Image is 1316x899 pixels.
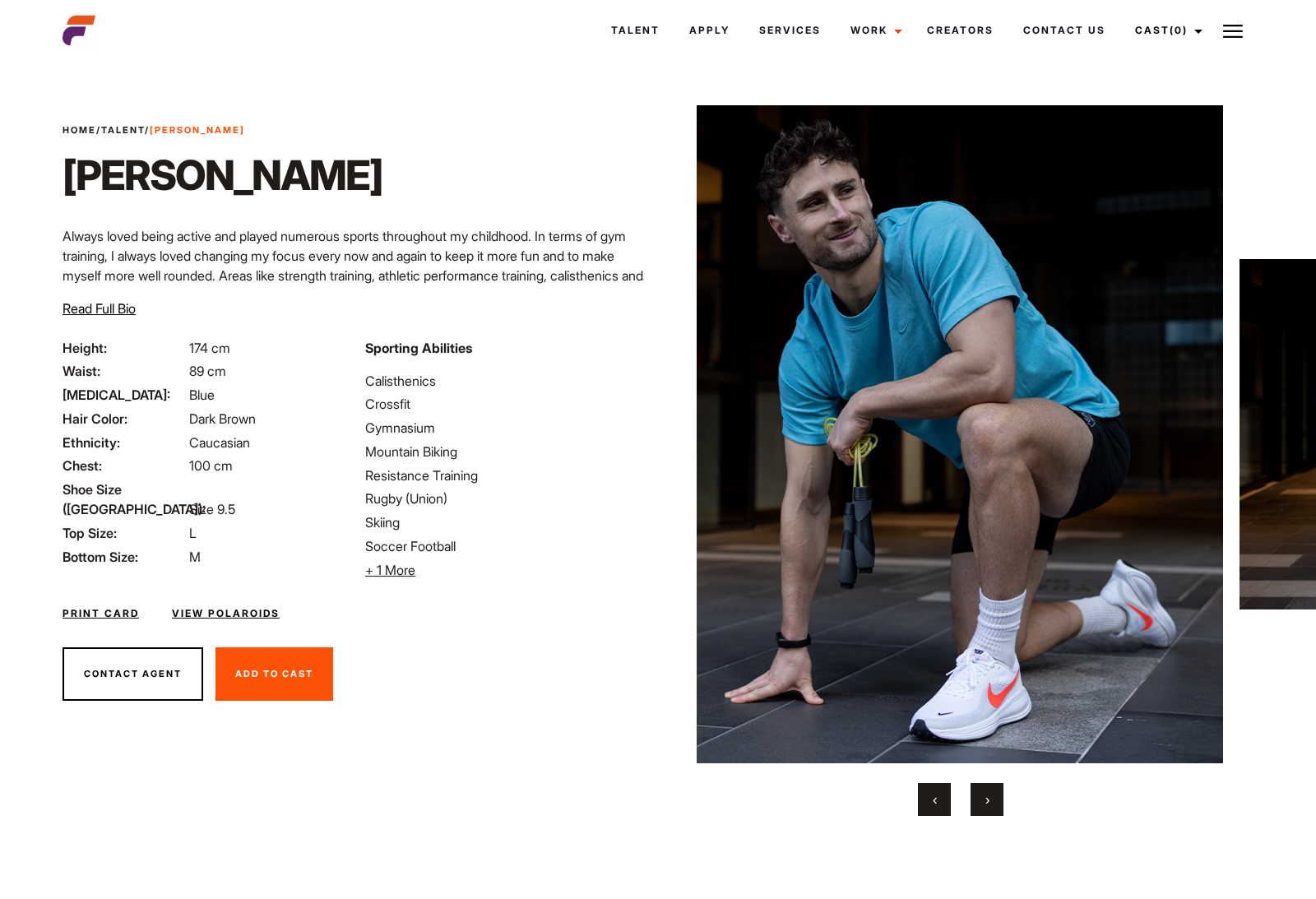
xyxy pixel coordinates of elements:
span: Blue [189,387,215,403]
span: Hair Color: [63,409,186,429]
span: Ethnicity: [63,433,186,452]
a: Creators [912,8,1008,53]
a: Contact Us [1008,8,1120,53]
a: Print Card [63,606,139,621]
a: Apply [674,8,744,53]
span: 89 cm [189,363,226,379]
li: Resistance Training [365,466,648,485]
button: Read Full Bio [63,299,136,318]
a: Cast(0) [1120,8,1212,53]
li: Calisthenics [365,371,648,391]
span: (0) [1170,24,1188,36]
span: Size 9.5 [189,501,235,517]
span: 100 cm [189,457,233,474]
a: Home [63,124,96,136]
span: + 1 More [365,562,415,578]
a: Talent [101,124,145,136]
strong: Sporting Abilities [365,340,472,356]
li: Gymnasium [365,418,648,438]
span: Shoe Size ([GEOGRAPHIC_DATA]): [63,480,186,519]
li: Mountain Biking [365,442,648,461]
button: Contact Agent [63,647,203,702]
span: Top Size: [63,523,186,543]
button: Add To Cast [215,647,333,702]
li: Rugby (Union) [365,489,648,508]
span: [MEDICAL_DATA]: [63,385,186,405]
strong: [PERSON_NAME] [150,124,245,136]
span: M [189,549,201,565]
span: L [189,525,197,541]
p: Always loved being active and played numerous sports throughout my childhood. In terms of gym tra... [63,226,648,345]
span: Height: [63,338,186,358]
span: Read Full Bio [63,300,136,317]
span: / / [63,123,245,137]
span: 174 cm [189,340,230,356]
a: Work [836,8,912,53]
span: Bottom Size: [63,547,186,567]
li: Skiing [365,512,648,532]
span: Previous [933,791,937,808]
span: Chest: [63,456,186,475]
a: View Polaroids [172,606,280,621]
span: Waist: [63,361,186,381]
span: Add To Cast [235,668,313,679]
h1: [PERSON_NAME] [63,151,382,200]
li: Soccer Football [365,536,648,556]
img: Burger icon [1223,21,1243,41]
a: Talent [596,8,674,53]
span: Caucasian [189,434,250,451]
li: Crossfit [365,394,648,414]
span: Next [985,791,989,808]
img: cropped-aefm-brand-fav-22-square.png [63,14,95,47]
span: Dark Brown [189,410,256,427]
a: Services [744,8,836,53]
